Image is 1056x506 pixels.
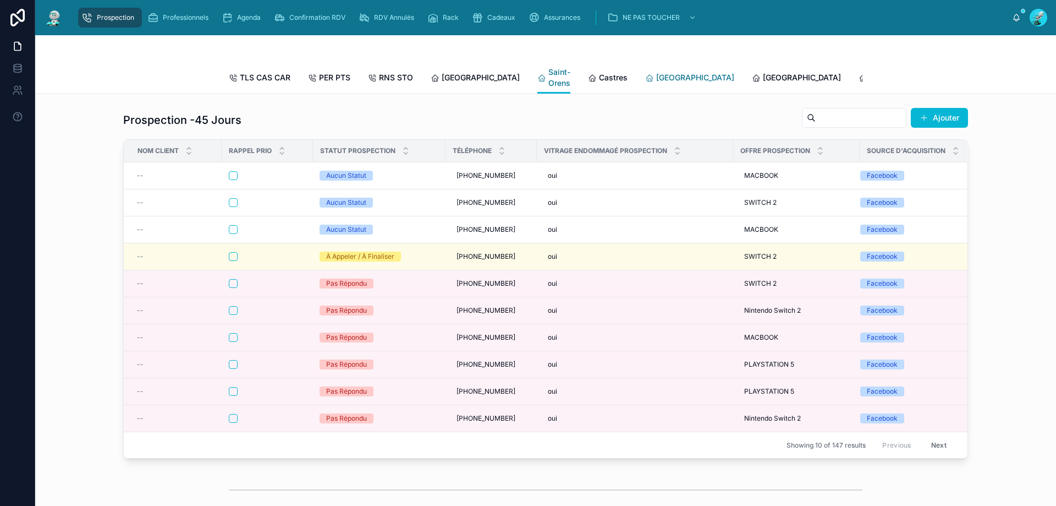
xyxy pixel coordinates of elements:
a: MACBOOK [740,329,853,346]
a: RNS STO [368,68,413,90]
a: Pas Répondu [320,306,439,315]
span: Nintendo Switch 2 [744,414,801,423]
span: -- [137,387,144,396]
a: oui [543,356,727,373]
a: [GEOGRAPHIC_DATA] [752,68,841,90]
span: SWITCH 2 [744,252,777,261]
span: oui [548,225,557,234]
div: Facebook [867,387,898,396]
span: MACBOOK [744,225,778,234]
a: Facebook [860,171,953,181]
a: PER PTS [308,68,350,90]
div: Pas Répondu [326,333,367,342]
span: [PHONE_NUMBER] [457,333,515,342]
span: Castres [599,72,628,83]
a: Confirmation RDV [271,8,353,28]
a: Facebook [860,225,953,235]
a: oui [543,248,727,265]
span: oui [548,387,557,396]
a: Pas Répondu [320,360,439,369]
h1: Prospection -45 Jours [123,112,241,128]
span: [PHONE_NUMBER] [457,198,515,207]
a: Aucun Statut [320,171,439,181]
div: Pas Répondu [326,387,367,396]
a: Aucun Statut [320,198,439,208]
a: Facebook [860,252,953,262]
span: [PHONE_NUMBER] [457,279,515,288]
a: -- [137,414,215,423]
a: Pas Répondu [320,387,439,396]
span: [PHONE_NUMBER] [457,414,515,423]
span: [GEOGRAPHIC_DATA] [763,72,841,83]
a: PLAYSTATION 5 [740,383,853,400]
span: Confirmation RDV [289,13,345,22]
div: Pas Répondu [326,413,367,423]
span: oui [548,306,557,315]
span: [PHONE_NUMBER] [457,360,515,369]
a: SWITCH 2 [740,194,853,211]
span: Téléphone [453,146,492,155]
a: [GEOGRAPHIC_DATA] [431,68,520,90]
span: Rappel Prio [229,146,272,155]
span: TLS CAS CAR [240,72,290,83]
a: Pas Répondu [320,413,439,423]
button: Ajouter [911,108,968,128]
span: [PHONE_NUMBER] [457,306,515,315]
span: oui [548,171,557,180]
div: Facebook [867,413,898,423]
a: -- [137,198,215,207]
span: -- [137,414,144,423]
span: -- [137,252,144,261]
span: PLAYSTATION 5 [744,387,794,396]
a: [PHONE_NUMBER] [452,248,530,265]
span: -- [137,225,144,234]
span: Assurances [544,13,580,22]
a: RDV Annulés [355,8,422,28]
span: Statut Prospection [320,146,395,155]
button: Next [923,437,954,454]
span: PLAYSTATION 5 [744,360,794,369]
span: [PHONE_NUMBER] [457,252,515,261]
div: Pas Répondu [326,360,367,369]
div: Pas Répondu [326,306,367,315]
a: [GEOGRAPHIC_DATA] [645,68,734,90]
span: PER PTS [319,72,350,83]
span: Saint-Orens [548,67,570,89]
span: [PHONE_NUMBER] [457,171,515,180]
a: [PHONE_NUMBER] [452,302,530,319]
a: Facebook [860,413,953,423]
a: Rack [424,8,466,28]
span: Nintendo Switch 2 [744,306,801,315]
a: Facebook [860,198,953,208]
img: App logo [44,9,64,26]
a: Pas Répondu [320,279,439,289]
a: -- [137,171,215,180]
span: [GEOGRAPHIC_DATA] [442,72,520,83]
a: oui [543,194,727,211]
a: oui [543,329,727,346]
div: scrollable content [73,6,1012,30]
a: Castres [588,68,628,90]
span: Agenda [237,13,261,22]
span: -- [137,360,144,369]
div: Pas Répondu [326,279,367,289]
a: [PHONE_NUMBER] [452,221,530,238]
a: oui [543,275,727,292]
a: Facebook [860,333,953,342]
span: -- [137,333,144,342]
span: RDV Annulés [374,13,414,22]
div: Facebook [867,333,898,342]
span: oui [548,198,557,207]
span: -- [137,279,144,288]
span: Prospection [97,13,134,22]
span: SWITCH 2 [744,279,777,288]
a: -- [137,252,215,261]
a: SWITCH 2 [740,248,853,265]
span: NE PAS TOUCHER [623,13,680,22]
span: [PHONE_NUMBER] [457,387,515,396]
a: -- [137,333,215,342]
a: -- [137,279,215,288]
a: À Appeler / À Finaliser [320,252,439,262]
a: SWITCH 2 [740,275,853,292]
